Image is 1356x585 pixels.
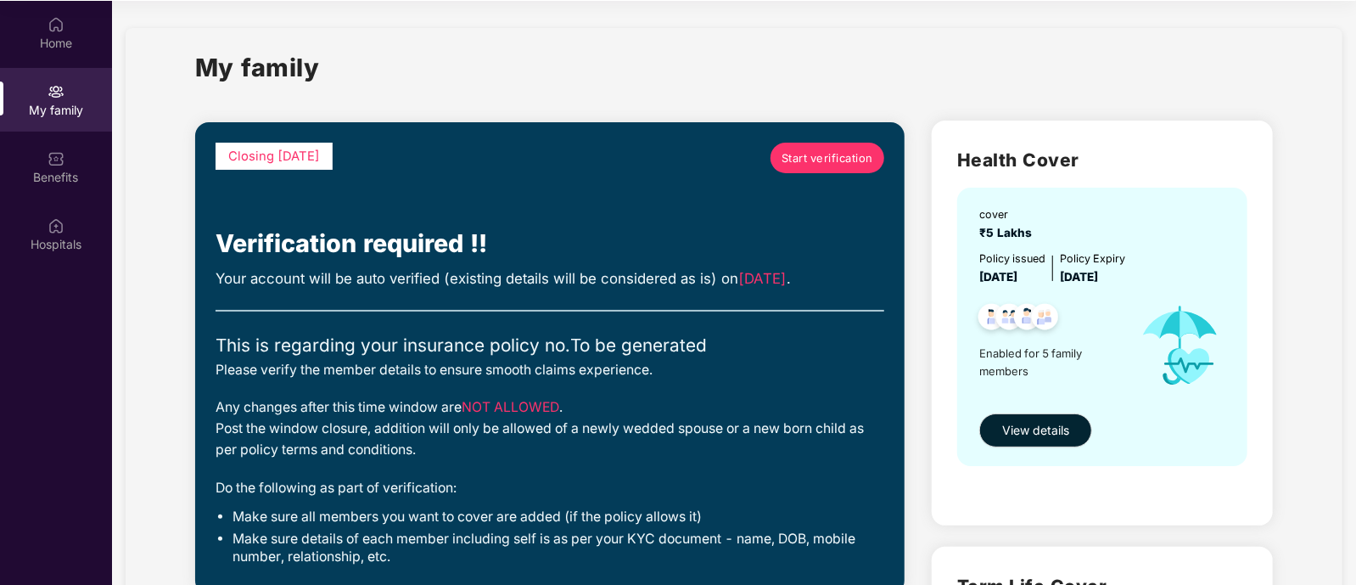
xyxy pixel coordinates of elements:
[782,149,873,166] span: Start verification
[1002,421,1069,440] span: View details
[233,508,884,526] li: Make sure all members you want to cover are added (if the policy allows it)
[48,150,64,167] img: svg+xml;base64,PHN2ZyBpZD0iQmVuZWZpdHMiIHhtbG5zPSJodHRwOi8vd3d3LnczLm9yZy8yMDAwL3N2ZyIgd2lkdGg9Ij...
[1060,270,1098,284] span: [DATE]
[48,83,64,100] img: svg+xml;base64,PHN2ZyB3aWR0aD0iMjAiIGhlaWdodD0iMjAiIHZpZXdCb3g9IjAgMCAyMCAyMCIgZmlsbD0ibm9uZSIgeG...
[216,360,884,381] div: Please verify the member details to ensure smooth claims experience.
[979,206,1039,223] div: cover
[957,146,1247,174] h2: Health Cover
[971,299,1012,340] img: svg+xml;base64,PHN2ZyB4bWxucz0iaHR0cDovL3d3dy53My5vcmcvMjAwMC9zdmciIHdpZHRoPSI0OC45NDMiIGhlaWdodD...
[228,149,320,164] span: Closing [DATE]
[216,224,884,262] div: Verification required !!
[979,250,1045,267] div: Policy issued
[979,270,1017,284] span: [DATE]
[216,332,884,360] div: This is regarding your insurance policy no. To be generated
[195,48,320,87] h1: My family
[738,270,787,287] span: [DATE]
[770,143,884,173] a: Start verification
[233,530,884,565] li: Make sure details of each member including self is as per your KYC document - name, DOB, mobile n...
[48,16,64,33] img: svg+xml;base64,PHN2ZyBpZD0iSG9tZSIgeG1sbnM9Imh0dHA6Ly93d3cudzMub3JnLzIwMDAvc3ZnIiB3aWR0aD0iMjAiIG...
[462,399,559,415] span: NOT ALLOWED
[989,299,1030,340] img: svg+xml;base64,PHN2ZyB4bWxucz0iaHR0cDovL3d3dy53My5vcmcvMjAwMC9zdmciIHdpZHRoPSI0OC45MTUiIGhlaWdodD...
[216,478,884,499] div: Do the following as part of verification:
[216,397,884,460] div: Any changes after this time window are . Post the window closure, addition will only be allowed o...
[979,226,1039,239] span: ₹5 Lakhs
[1125,287,1236,406] img: icon
[1060,250,1125,267] div: Policy Expiry
[979,413,1092,447] button: View details
[979,345,1125,380] span: Enabled for 5 family members
[216,267,884,290] div: Your account will be auto verified (existing details will be considered as is) on .
[1006,299,1048,340] img: svg+xml;base64,PHN2ZyB4bWxucz0iaHR0cDovL3d3dy53My5vcmcvMjAwMC9zdmciIHdpZHRoPSI0OC45NDMiIGhlaWdodD...
[1024,299,1066,340] img: svg+xml;base64,PHN2ZyB4bWxucz0iaHR0cDovL3d3dy53My5vcmcvMjAwMC9zdmciIHdpZHRoPSI0OC45NDMiIGhlaWdodD...
[48,217,64,234] img: svg+xml;base64,PHN2ZyBpZD0iSG9zcGl0YWxzIiB4bWxucz0iaHR0cDovL3d3dy53My5vcmcvMjAwMC9zdmciIHdpZHRoPS...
